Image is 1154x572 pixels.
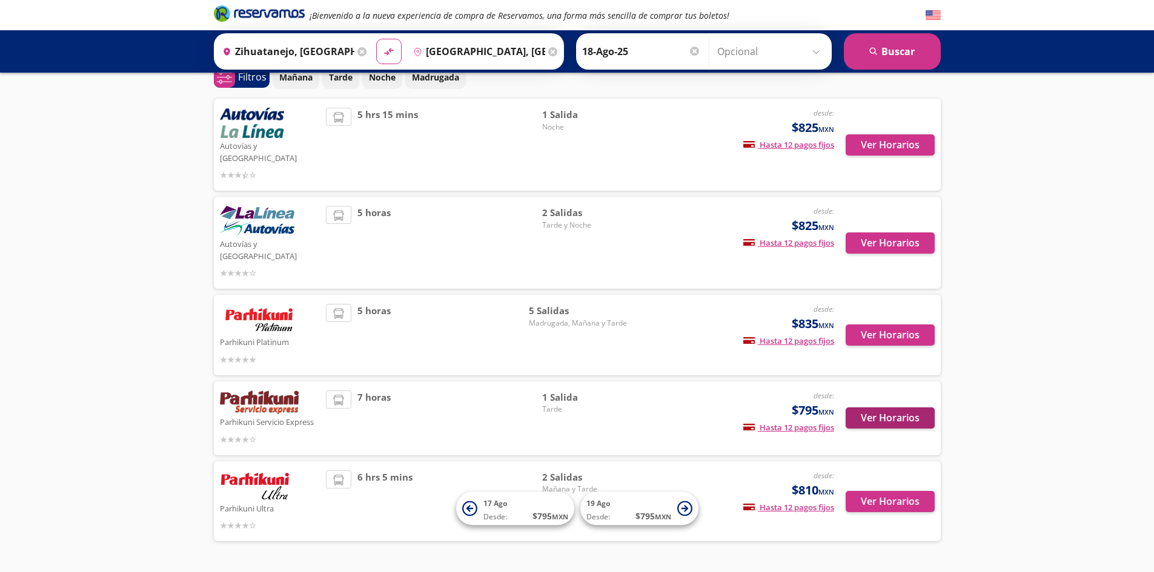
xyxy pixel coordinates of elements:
input: Opcional [717,36,826,67]
span: 6 hrs 5 mins [357,470,413,533]
button: 17 AgoDesde:$795MXN [456,492,574,525]
span: $ 795 [532,510,568,522]
span: Desde: [483,511,507,522]
input: Elegir Fecha [582,36,701,67]
span: Tarde [542,404,627,415]
em: desde: [814,390,834,401]
span: 17 Ago [483,498,507,508]
span: $835 [792,315,834,333]
p: Parhikuni Ultra [220,501,320,515]
span: Tarde y Noche [542,220,627,231]
span: $795 [792,401,834,419]
em: desde: [814,206,834,216]
button: Ver Horarios [846,232,935,254]
button: Ver Horarios [846,324,935,346]
p: Parhikuni Platinum [220,334,320,349]
button: Ver Horarios [846,134,935,156]
span: Madrugada, Mañana y Tarde [529,318,627,329]
img: Parhikuni Servicio Express [220,390,299,415]
span: Hasta 12 pagos fijos [743,139,834,150]
span: 19 Ago [586,498,610,508]
span: Desde: [586,511,610,522]
p: Parhikuni Servicio Express [220,414,320,429]
span: Hasta 12 pagos fijos [743,335,834,346]
span: $825 [792,217,834,235]
span: 5 Salidas [529,304,627,318]
span: Hasta 12 pagos fijos [743,422,834,433]
em: desde: [814,108,834,118]
button: Madrugada [405,65,466,89]
small: MXN [818,223,834,232]
a: Brand Logo [214,4,305,26]
img: Parhikuni Ultra [220,470,290,501]
small: MXN [818,487,834,496]
button: Mañana [273,65,319,89]
input: Buscar Origen [217,36,354,67]
p: Autovías y [GEOGRAPHIC_DATA] [220,236,320,262]
span: $825 [792,119,834,137]
small: MXN [818,321,834,330]
p: Madrugada [412,71,459,84]
span: 2 Salidas [542,206,627,220]
p: Filtros [238,70,267,84]
img: Autovías y La Línea [220,108,284,138]
small: MXN [655,512,671,521]
span: $810 [792,481,834,499]
button: English [926,8,941,23]
button: Ver Horarios [846,491,935,512]
span: Hasta 12 pagos fijos [743,237,834,248]
p: Noche [369,71,396,84]
button: Noche [362,65,402,89]
p: Tarde [329,71,353,84]
p: Autovías y [GEOGRAPHIC_DATA] [220,138,320,164]
span: 2 Salidas [542,470,627,484]
span: 1 Salida [542,390,627,404]
input: Buscar Destino [408,36,545,67]
em: ¡Bienvenido a la nueva experiencia de compra de Reservamos, una forma más sencilla de comprar tus... [310,10,729,21]
span: 1 Salida [542,108,627,122]
span: Hasta 12 pagos fijos [743,502,834,513]
span: 7 horas [357,390,391,446]
button: Ver Horarios [846,407,935,429]
button: 19 AgoDesde:$795MXN [580,492,698,525]
span: 5 hrs 15 mins [357,108,418,182]
small: MXN [552,512,568,521]
span: $ 795 [635,510,671,522]
span: 5 horas [357,304,391,366]
button: Buscar [844,33,941,70]
span: 5 horas [357,206,391,280]
img: Parhikuni Platinum [220,304,299,334]
p: Mañana [279,71,313,84]
small: MXN [818,407,834,416]
button: Tarde [322,65,359,89]
em: desde: [814,470,834,481]
span: Noche [542,122,627,133]
em: desde: [814,304,834,314]
i: Brand Logo [214,4,305,22]
button: 0Filtros [214,67,270,88]
span: Mañana y Tarde [542,484,627,495]
img: Autovías y La Línea [220,206,294,236]
small: MXN [818,125,834,134]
